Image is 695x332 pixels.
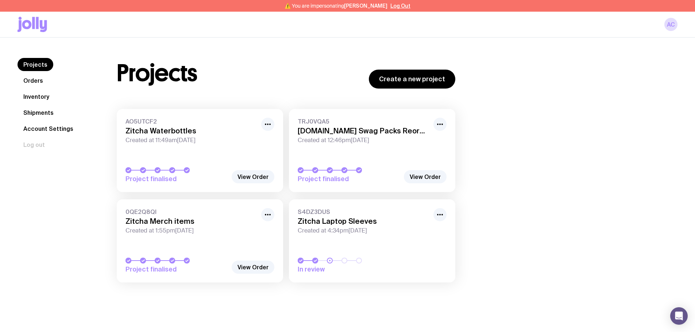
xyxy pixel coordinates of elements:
a: S4DZ3DUSZitcha Laptop SleevesCreated at 4:34pm[DATE]In review [289,199,455,282]
h1: Projects [117,62,197,85]
span: AO5UTCF2 [126,118,257,125]
span: ⚠️ You are impersonating [285,3,387,9]
span: Created at 1:55pm[DATE] [126,227,257,234]
h3: [DOMAIN_NAME] Swag Packs Reorder [298,126,429,135]
span: 0QE2Q8QI [126,208,257,215]
button: Log out [18,138,51,151]
a: Create a new project [369,70,455,89]
span: Project finalised [126,175,228,183]
a: TRJ0VQA5[DOMAIN_NAME] Swag Packs ReorderCreated at 12:46pm[DATE]Project finalised [289,109,455,192]
a: View Order [404,170,447,183]
span: TRJ0VQA5 [298,118,429,125]
a: AO5UTCF2Zitcha WaterbottlesCreated at 11:49am[DATE]Project finalised [117,109,283,192]
a: View Order [232,261,274,274]
span: In review [298,265,400,274]
a: 0QE2Q8QIZitcha Merch itemsCreated at 1:55pm[DATE]Project finalised [117,199,283,282]
a: Inventory [18,90,55,103]
a: Account Settings [18,122,79,135]
span: Project finalised [298,175,400,183]
span: Project finalised [126,265,228,274]
h3: Zitcha Waterbottles [126,126,257,135]
a: Orders [18,74,49,87]
button: Log Out [390,3,410,9]
span: Created at 4:34pm[DATE] [298,227,429,234]
a: Projects [18,58,53,71]
span: Created at 12:46pm[DATE] [298,137,429,144]
a: AC [664,18,677,31]
span: S4DZ3DUS [298,208,429,215]
a: Shipments [18,106,59,119]
span: [PERSON_NAME] [344,3,387,9]
h3: Zitcha Merch items [126,217,257,226]
div: Open Intercom Messenger [670,307,688,325]
span: Created at 11:49am[DATE] [126,137,257,144]
a: View Order [232,170,274,183]
h3: Zitcha Laptop Sleeves [298,217,429,226]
